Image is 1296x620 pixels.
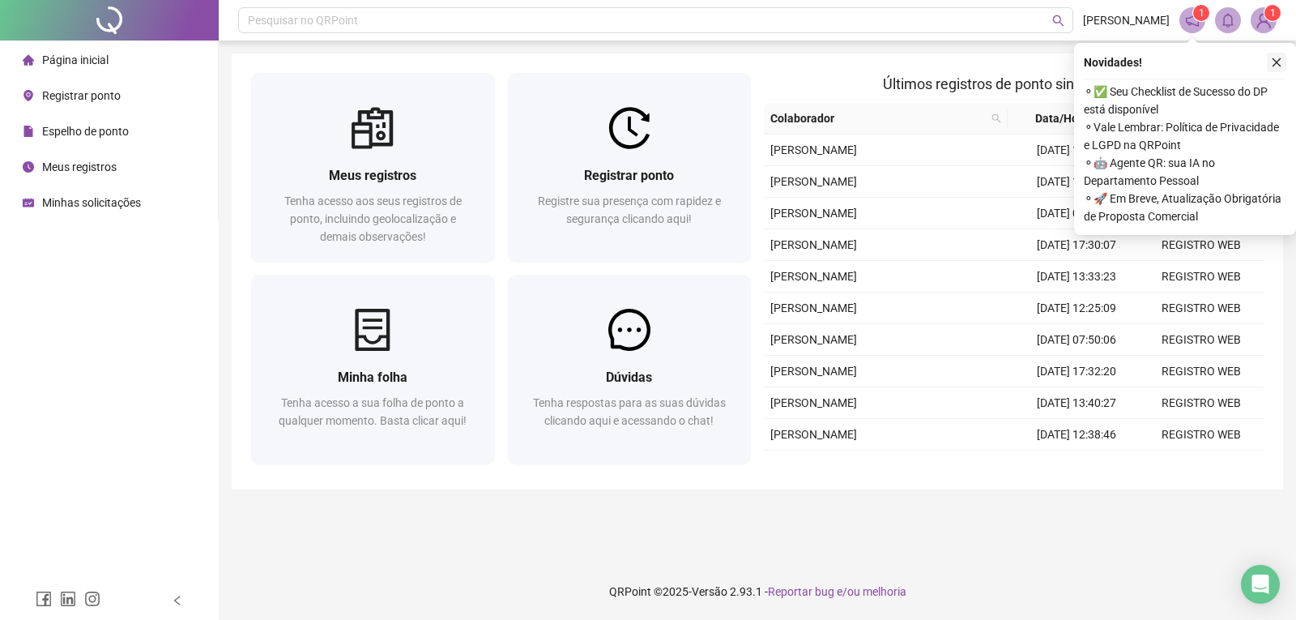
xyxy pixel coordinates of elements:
span: Tenha acesso aos seus registros de ponto, incluindo geolocalização e demais observações! [284,195,462,243]
span: Dúvidas [606,370,652,385]
div: Open Intercom Messenger [1241,565,1280,604]
span: Registrar ponto [42,89,121,102]
span: search [991,113,1001,123]
span: [PERSON_NAME] [1083,11,1170,29]
a: Meus registrosTenha acesso aos seus registros de ponto, incluindo geolocalização e demais observa... [251,73,495,262]
span: close [1271,57,1282,68]
span: Tenha acesso a sua folha de ponto a qualquer momento. Basta clicar aqui! [279,396,467,427]
td: REGISTRO WEB [1139,324,1264,356]
span: [PERSON_NAME] [770,396,857,409]
span: [PERSON_NAME] [770,207,857,220]
td: [DATE] 13:33:23 [1014,261,1139,293]
span: [PERSON_NAME] [770,333,857,346]
td: REGISTRO WEB [1139,356,1264,387]
td: [DATE] 07:45:50 [1014,451,1139,482]
span: facebook [36,591,52,607]
span: [PERSON_NAME] [770,143,857,156]
span: Meus registros [329,168,416,183]
span: Minha folha [338,370,407,385]
span: Últimos registros de ponto sincronizados [883,75,1145,92]
a: Minha folhaTenha acesso a sua folha de ponto a qualquer momento. Basta clicar aqui! [251,275,495,464]
span: Minhas solicitações [42,196,141,209]
span: home [23,54,34,66]
span: Novidades ! [1084,53,1142,71]
span: Registre sua presença com rapidez e segurança clicando aqui! [538,195,721,225]
span: Reportar bug e/ou melhoria [768,585,906,598]
a: Registrar pontoRegistre sua presença com rapidez e segurança clicando aqui! [508,73,752,262]
span: Registrar ponto [584,168,674,183]
td: REGISTRO WEB [1139,229,1264,261]
span: notification [1185,13,1200,28]
td: [DATE] 17:30:07 [1014,229,1139,261]
img: 87213 [1251,8,1276,32]
span: ⚬ 🤖 Agente QR: sua IA no Departamento Pessoal [1084,154,1286,190]
span: schedule [23,197,34,208]
span: [PERSON_NAME] [770,238,857,251]
td: [DATE] 12:38:46 [1014,419,1139,451]
span: environment [23,90,34,101]
span: clock-circle [23,161,34,173]
td: REGISTRO WEB [1139,261,1264,293]
sup: Atualize o seu contato no menu Meus Dados [1264,5,1281,21]
td: [DATE] 13:40:27 [1014,387,1139,419]
a: DúvidasTenha respostas para as suas dúvidas clicando aqui e acessando o chat! [508,275,752,464]
span: 1 [1270,7,1276,19]
td: [DATE] 07:50:06 [1014,324,1139,356]
sup: 1 [1193,5,1209,21]
span: Versão [692,585,727,598]
span: ⚬ Vale Lembrar: Política de Privacidade e LGPD na QRPoint [1084,118,1286,154]
td: REGISTRO WEB [1139,293,1264,324]
span: [PERSON_NAME] [770,428,857,441]
td: REGISTRO WEB [1139,387,1264,419]
span: [PERSON_NAME] [770,301,857,314]
span: 1 [1199,7,1204,19]
td: REGISTRO WEB [1139,419,1264,451]
td: [DATE] 12:12:04 [1014,166,1139,198]
td: [DATE] 17:32:20 [1014,356,1139,387]
span: Data/Hora [1014,109,1111,127]
span: [PERSON_NAME] [770,270,857,283]
span: instagram [84,591,100,607]
span: Meus registros [42,160,117,173]
span: Espelho de ponto [42,125,129,138]
td: [DATE] 07:47:56 [1014,198,1139,229]
span: Colaborador [770,109,985,127]
span: search [1052,15,1064,27]
span: [PERSON_NAME] [770,365,857,378]
span: Tenha respostas para as suas dúvidas clicando aqui e acessando o chat! [533,396,726,427]
th: Data/Hora [1008,103,1130,135]
span: [PERSON_NAME] [770,175,857,188]
span: left [172,595,183,606]
span: ⚬ 🚀 Em Breve, Atualização Obrigatória de Proposta Comercial [1084,190,1286,225]
span: search [988,106,1004,130]
span: ⚬ ✅ Seu Checklist de Sucesso do DP está disponível [1084,83,1286,118]
td: [DATE] 13:23:32 [1014,135,1139,166]
span: bell [1221,13,1235,28]
td: [DATE] 12:25:09 [1014,293,1139,324]
td: REGISTRO WEB [1139,451,1264,482]
span: linkedin [60,591,76,607]
footer: QRPoint © 2025 - 2.93.1 - [219,563,1296,620]
span: Página inicial [42,53,109,66]
span: file [23,126,34,137]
